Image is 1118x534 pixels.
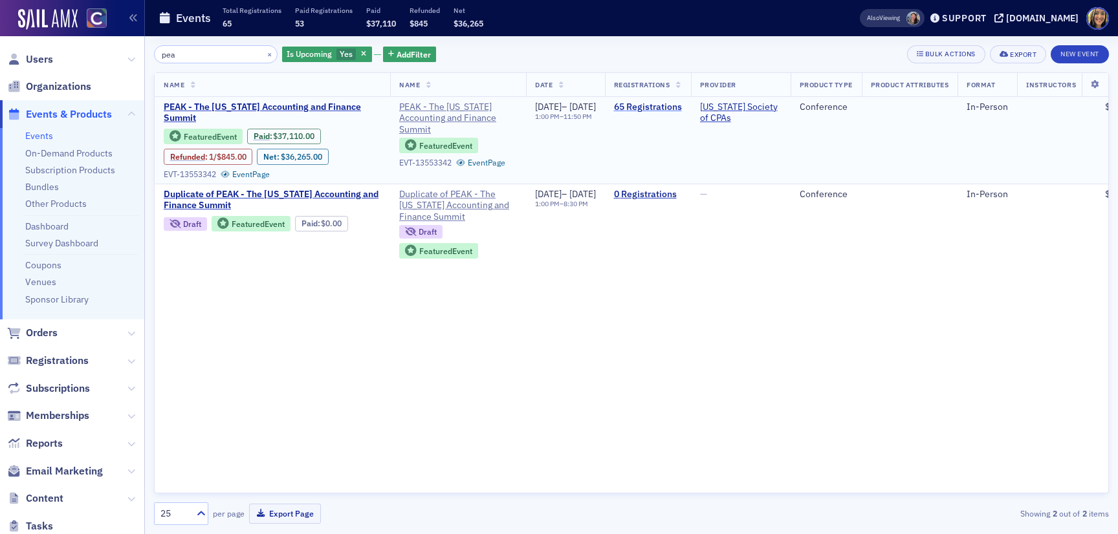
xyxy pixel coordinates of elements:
span: [DATE] [569,101,596,112]
span: Registrations [26,354,89,368]
div: Showing out of items [800,507,1109,519]
img: SailAMX [18,9,78,30]
span: Duplicate of PEAK - The Colorado Accounting and Finance Summit [399,189,517,223]
a: Content [7,491,63,506]
div: Support [942,12,987,24]
a: Memberships [7,409,89,423]
time: 1:00 PM [535,112,560,121]
span: Is Upcoming [287,48,332,59]
img: SailAMX [87,8,107,28]
a: Coupons [25,259,61,271]
div: Conference [800,189,853,200]
a: View Homepage [78,8,107,30]
p: Total Registrations [223,6,281,15]
p: Paid Registrations [295,6,353,15]
a: Venues [25,276,56,288]
h1: Events [176,10,211,26]
span: 65 [223,18,232,28]
button: × [264,48,276,59]
p: Refunded [410,6,440,15]
a: Subscription Products [25,164,115,176]
a: Other Products [25,198,87,209]
span: Name [399,80,420,89]
span: Tiffany Carson [906,12,920,25]
div: Refunded: 97 - $3711000 [164,149,252,164]
div: Featured Event [164,129,243,145]
div: Draft [164,217,207,231]
strong: 2 [1050,507,1059,519]
div: Draft [183,220,201,228]
span: : [254,131,274,141]
div: Featured Event [419,142,472,149]
span: Product Attributes [871,80,948,89]
span: [DATE] [535,101,562,112]
a: On-Demand Products [25,147,113,159]
a: Orders [7,326,58,340]
span: Organizations [26,80,91,94]
span: [DATE] [535,188,562,200]
a: PEAK - The [US_STATE] Accounting and Finance Summit [164,101,381,124]
div: Featured Event [184,133,237,140]
div: Paid: 0 - $0 [295,216,348,231]
span: : [170,152,209,162]
span: Events & Products [26,107,112,122]
a: 65 Registrations [614,101,682,113]
a: 0 Registrations [614,189,682,200]
a: Refunded [170,152,205,162]
a: Paid [301,219,318,228]
div: Featured Event [212,216,290,232]
span: Format [967,80,995,89]
div: Yes [282,47,372,63]
time: 8:30 PM [564,199,588,208]
span: Orders [26,326,58,340]
span: Subscriptions [26,381,90,396]
span: Duplicate of PEAK - The Colorado Accounting and Finance Summit [164,189,381,211]
span: Users [26,52,53,67]
span: Tasks [26,519,53,533]
span: Instructors [1026,80,1076,89]
label: per page [213,507,245,519]
span: $0.00 [321,219,342,228]
span: Name [164,80,184,89]
div: – [535,101,596,113]
div: Draft [399,225,443,239]
div: Featured Event [232,220,285,228]
span: Reports [26,436,63,451]
time: 1:00 PM [535,199,560,208]
span: PEAK - The Colorado Accounting and Finance Summit [164,101,381,124]
a: Duplicate of PEAK - The [US_STATE] Accounting and Finance Summit [399,189,517,223]
a: [US_STATE] Society of CPAs [700,101,782,124]
p: Net [454,6,483,15]
a: Survey Dashboard [25,237,98,249]
a: New Event [1051,47,1109,59]
div: Also [867,14,879,22]
a: Registrations [7,354,89,368]
strong: 2 [1080,507,1089,519]
span: $845 [410,18,428,28]
a: EventPage [456,158,505,167]
div: Conference [800,101,853,113]
a: Tasks [7,519,53,533]
div: – [535,189,596,200]
div: 25 [160,507,189,520]
span: $37,110.00 [273,131,314,141]
a: Sponsor Library [25,294,89,305]
span: [DATE] [569,188,596,200]
span: Product Type [800,80,853,89]
div: Featured Event [399,243,478,259]
span: Date [535,80,553,89]
span: Registrations [614,80,670,89]
button: New Event [1051,45,1109,63]
span: $36,265.00 [281,152,322,162]
a: PEAK - The [US_STATE] Accounting and Finance Summit [399,101,517,136]
button: AddFilter [383,47,436,63]
button: [DOMAIN_NAME] [994,14,1083,23]
span: Email Marketing [26,464,103,478]
span: Content [26,491,63,506]
div: Featured Event [419,248,472,255]
span: $37,110 [366,18,396,28]
span: Viewing [867,14,900,23]
a: Reports [7,436,63,451]
div: [DOMAIN_NAME] [1006,12,1079,24]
